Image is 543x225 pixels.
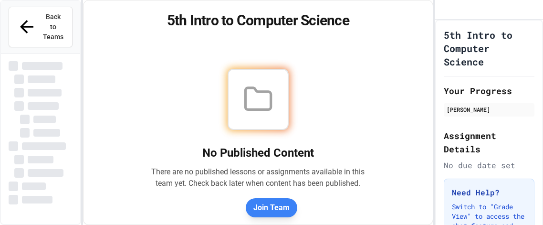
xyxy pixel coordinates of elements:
[9,7,73,47] button: Back to Teams
[42,12,64,42] span: Back to Teams
[447,105,532,114] div: [PERSON_NAME]
[444,84,534,97] h2: Your Progress
[246,198,297,217] button: Join Team
[151,145,365,161] h2: No Published Content
[444,129,534,156] h2: Assignment Details
[95,12,422,29] h1: 5th Intro to Computer Science
[452,187,526,198] h3: Need Help?
[151,166,365,189] p: There are no published lessons or assignments available in this team yet. Check back later when c...
[444,160,534,171] div: No due date set
[444,28,534,68] h1: 5th Intro to Computer Science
